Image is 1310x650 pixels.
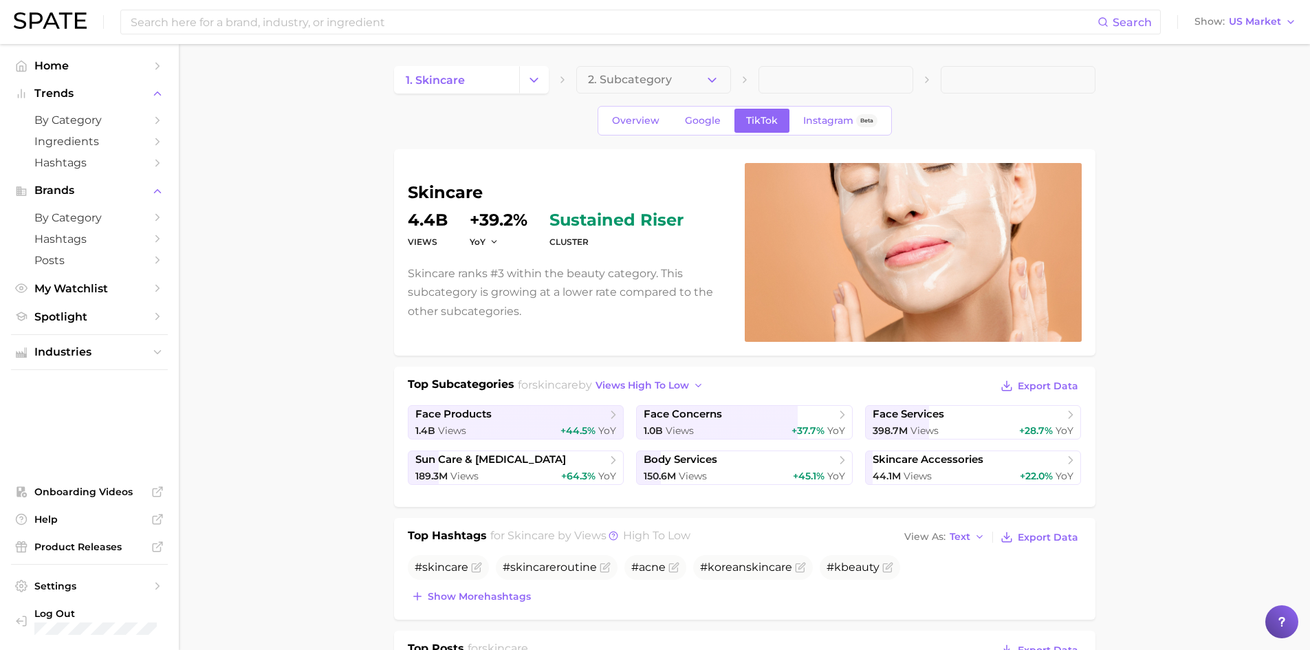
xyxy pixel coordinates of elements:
[11,306,168,327] a: Spotlight
[865,451,1082,485] a: skincare accessories44.1m Views+22.0% YoY
[1056,470,1073,482] span: YoY
[1056,424,1073,437] span: YoY
[668,562,679,573] button: Flag as miscategorized or irrelevant
[450,470,479,482] span: Views
[34,254,144,267] span: Posts
[1018,532,1078,543] span: Export Data
[11,131,168,152] a: Ingredients
[882,562,893,573] button: Flag as miscategorized or irrelevant
[470,212,527,228] dd: +39.2%
[598,470,616,482] span: YoY
[685,115,721,127] span: Google
[873,453,983,466] span: skincare accessories
[415,453,566,466] span: sun care & [MEDICAL_DATA]
[471,562,482,573] button: Flag as miscategorized or irrelevant
[408,234,448,250] dt: Views
[11,481,168,502] a: Onboarding Videos
[910,424,939,437] span: Views
[408,212,448,228] dd: 4.4b
[1019,424,1053,437] span: +28.7%
[904,470,932,482] span: Views
[904,533,946,541] span: View As
[408,587,534,606] button: Show morehashtags
[873,470,901,482] span: 44.1m
[34,87,144,100] span: Trends
[415,408,492,421] span: face products
[1018,380,1078,392] span: Export Data
[408,376,514,397] h1: Top Subcategories
[827,561,880,574] span: #kbeauty
[793,470,825,482] span: +45.1%
[792,109,889,133] a: InstagramBeta
[11,83,168,104] button: Trends
[11,207,168,228] a: by Category
[34,184,144,197] span: Brands
[406,74,465,87] span: 1. skincare
[34,282,144,295] span: My Watchlist
[518,378,708,391] span: for by
[873,424,908,437] span: 398.7m
[415,470,448,482] span: 189.3m
[129,10,1098,34] input: Search here for a brand, industry, or ingredient
[1113,16,1152,29] span: Search
[644,470,676,482] span: 150.6m
[792,424,825,437] span: +37.7%
[549,234,684,250] dt: cluster
[795,562,806,573] button: Flag as miscategorized or irrelevant
[422,561,468,574] span: skincare
[34,607,157,620] span: Log Out
[997,528,1081,547] button: Export Data
[1191,13,1300,31] button: ShowUS Market
[11,152,168,173] a: Hashtags
[827,470,845,482] span: YoY
[644,408,722,421] span: face concerns
[666,424,694,437] span: Views
[636,405,853,440] a: face concerns1.0b Views+37.7% YoY
[470,236,485,248] span: YoY
[679,470,707,482] span: Views
[11,509,168,530] a: Help
[532,378,578,391] span: skincare
[34,310,144,323] span: Spotlight
[997,376,1081,396] button: Export Data
[34,211,144,224] span: by Category
[503,561,597,574] span: # routine
[14,12,87,29] img: SPATE
[644,424,663,437] span: 1.0b
[623,529,690,542] span: high to low
[408,405,624,440] a: face products1.4b Views+44.5% YoY
[746,561,792,574] span: skincare
[11,576,168,596] a: Settings
[549,212,684,228] span: sustained riser
[408,264,728,321] p: Skincare ranks #3 within the beauty category. This subcategory is growing at a lower rate compare...
[734,109,789,133] a: TikTok
[11,537,168,557] a: Product Releases
[490,528,690,547] h2: for by Views
[746,115,778,127] span: TikTok
[873,408,944,421] span: face services
[673,109,732,133] a: Google
[34,232,144,246] span: Hashtags
[438,424,466,437] span: Views
[865,405,1082,440] a: face services398.7m Views+28.7% YoY
[408,528,487,547] h1: Top Hashtags
[11,180,168,201] button: Brands
[592,376,708,395] button: views high to low
[600,562,611,573] button: Flag as miscategorized or irrelevant
[860,115,873,127] span: Beta
[11,342,168,362] button: Industries
[11,603,168,639] a: Log out. Currently logged in with e-mail rnagark2@kenvue.com.
[561,470,596,482] span: +64.3%
[34,346,144,358] span: Industries
[901,528,989,546] button: View AsText
[560,424,596,437] span: +44.5%
[827,424,845,437] span: YoY
[576,66,731,94] button: 2. Subcategory
[34,135,144,148] span: Ingredients
[700,561,792,574] span: #korean
[507,529,555,542] span: skincare
[519,66,549,94] button: Change Category
[11,55,168,76] a: Home
[34,113,144,127] span: by Category
[598,424,616,437] span: YoY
